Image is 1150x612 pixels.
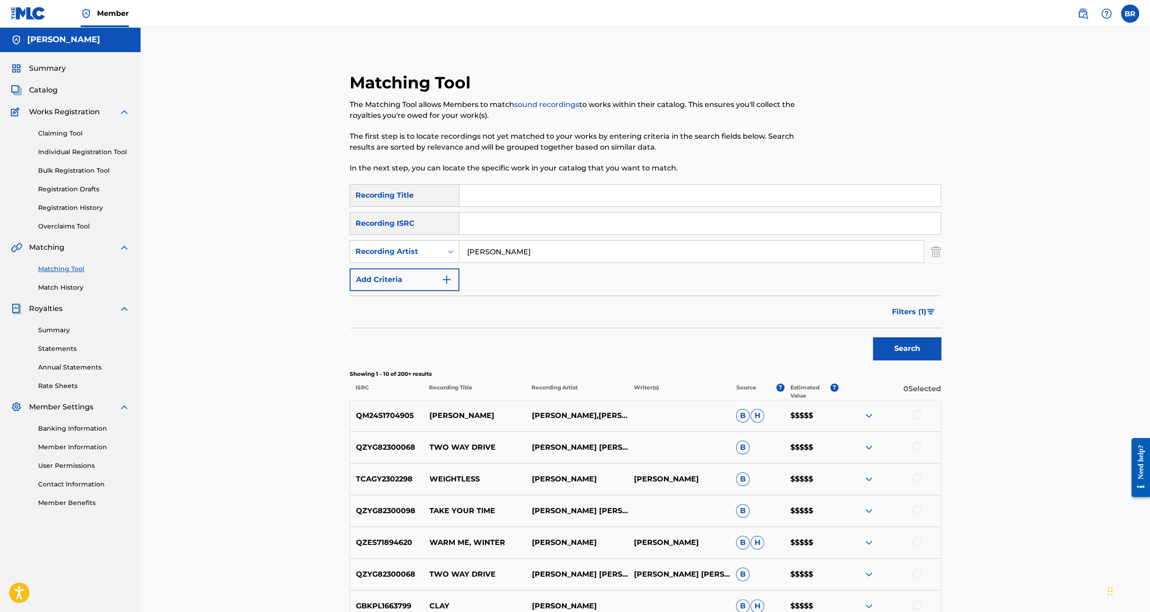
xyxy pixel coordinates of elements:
img: Royalties [11,303,22,314]
span: Member [97,8,129,19]
span: B [736,536,750,549]
p: $$$$$ [784,505,838,516]
img: Matching [11,242,22,253]
div: Help [1097,5,1116,23]
a: Overclaims Tool [38,222,130,231]
h5: BRIAN REYES [27,34,100,45]
img: search [1077,8,1088,19]
img: Accounts [11,34,22,45]
img: expand [863,569,874,580]
form: Search Form [350,184,941,364]
iframe: Chat Widget [1105,568,1150,612]
span: ? [830,384,838,392]
a: Member Benefits [38,498,130,508]
p: [PERSON_NAME] [PERSON_NAME] [628,569,730,580]
div: Drag [1107,578,1113,605]
img: Member Settings [11,402,22,413]
span: H [750,536,764,549]
a: Summary [38,325,130,335]
img: expand [863,474,874,485]
span: Royalties [29,303,63,314]
p: QZES71894620 [350,537,424,548]
a: Matching Tool [38,264,130,274]
a: Bulk Registration Tool [38,166,130,175]
button: Search [873,337,941,360]
p: QZYG82300068 [350,442,424,453]
span: Member Settings [29,402,93,413]
img: expand [863,442,874,453]
img: Works Registration [11,107,23,117]
img: 9d2ae6d4665cec9f34b9.svg [441,274,452,285]
p: WEIGHTLESS [424,474,526,485]
p: [PERSON_NAME] [526,474,628,485]
a: CatalogCatalog [11,85,58,96]
span: H [750,409,764,423]
span: B [736,504,750,518]
p: $$$$$ [784,601,838,612]
p: [PERSON_NAME] [526,537,628,548]
img: Catalog [11,85,22,96]
img: Top Rightsholder [81,8,92,19]
p: [PERSON_NAME] [628,537,730,548]
a: SummarySummary [11,63,66,74]
img: Summary [11,63,22,74]
p: TWO WAY DRIVE [424,442,526,453]
p: The Matching Tool allows Members to match to works within their catalog. This ensures you'll coll... [350,99,805,121]
p: Estimated Value [790,384,830,400]
a: Annual Statements [38,363,130,372]
img: filter [927,309,935,315]
img: expand [863,537,874,548]
img: expand [119,242,130,253]
span: B [736,568,750,581]
button: Filters (1) [887,301,941,323]
p: QM24S1704905 [350,410,424,421]
a: sound recordings [514,100,579,109]
img: MLC Logo [11,7,46,20]
p: CLAY [424,601,526,612]
a: Rate Sheets [38,381,130,391]
p: QZYG82300098 [350,505,424,516]
img: Delete Criterion [931,240,941,263]
p: TCAGY2302298 [350,474,424,485]
p: [PERSON_NAME] [PERSON_NAME] [526,442,628,453]
h2: Matching Tool [350,73,475,93]
div: User Menu [1121,5,1139,23]
p: [PERSON_NAME] [628,474,730,485]
p: In the next step, you can locate the specific work in your catalog that you want to match. [350,163,805,174]
p: TWO WAY DRIVE [424,569,526,580]
p: 0 Selected [838,384,941,400]
p: [PERSON_NAME],[PERSON_NAME] [526,410,628,421]
span: ? [776,384,785,392]
span: Works Registration [29,107,100,117]
p: [PERSON_NAME] [PERSON_NAME] [526,505,628,516]
span: Catalog [29,85,58,96]
span: B [736,441,750,454]
a: Registration Drafts [38,185,130,194]
p: Source [736,384,756,400]
a: Individual Registration Tool [38,147,130,157]
p: $$$$$ [784,474,838,485]
p: $$$$$ [784,537,838,548]
img: expand [863,410,874,421]
a: Public Search [1074,5,1092,23]
p: Recording Title [423,384,526,400]
span: Filters ( 1 ) [892,306,926,317]
img: expand [863,505,874,516]
p: Writer(s) [628,384,730,400]
img: expand [119,303,130,314]
span: B [736,472,750,486]
img: expand [119,107,130,117]
p: [PERSON_NAME] [PERSON_NAME] [526,569,628,580]
div: Recording Artist [356,246,437,257]
a: Contact Information [38,480,130,489]
img: help [1101,8,1112,19]
p: $$$$$ [784,442,838,453]
p: [PERSON_NAME] [424,410,526,421]
p: $$$$$ [784,569,838,580]
p: Showing 1 - 10 of 200+ results [350,370,941,378]
p: GBKPL1663799 [350,601,424,612]
p: ISRC [350,384,423,400]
